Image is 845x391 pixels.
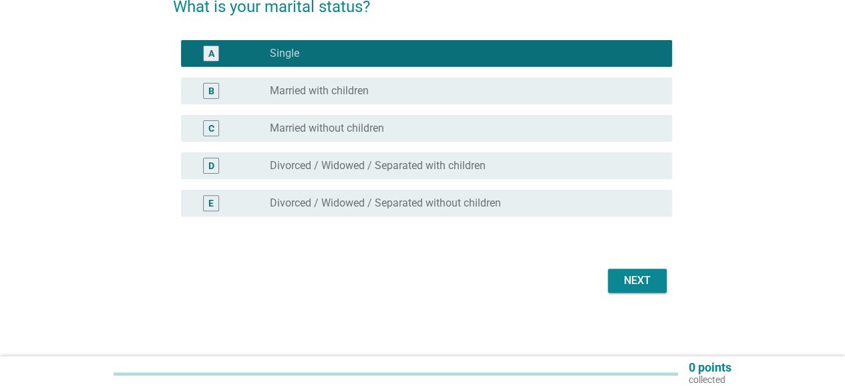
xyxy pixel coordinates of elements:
[270,197,501,210] label: Divorced / Widowed / Separated without children
[689,362,731,374] p: 0 points
[208,197,214,211] div: E
[270,122,384,135] label: Married without children
[608,269,667,293] button: Next
[270,159,486,172] label: Divorced / Widowed / Separated with children
[270,84,369,98] label: Married with children
[270,47,299,60] label: Single
[619,273,656,289] div: Next
[208,47,214,61] div: A
[208,84,214,98] div: B
[689,374,731,386] p: collected
[208,159,214,173] div: D
[208,122,214,136] div: C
